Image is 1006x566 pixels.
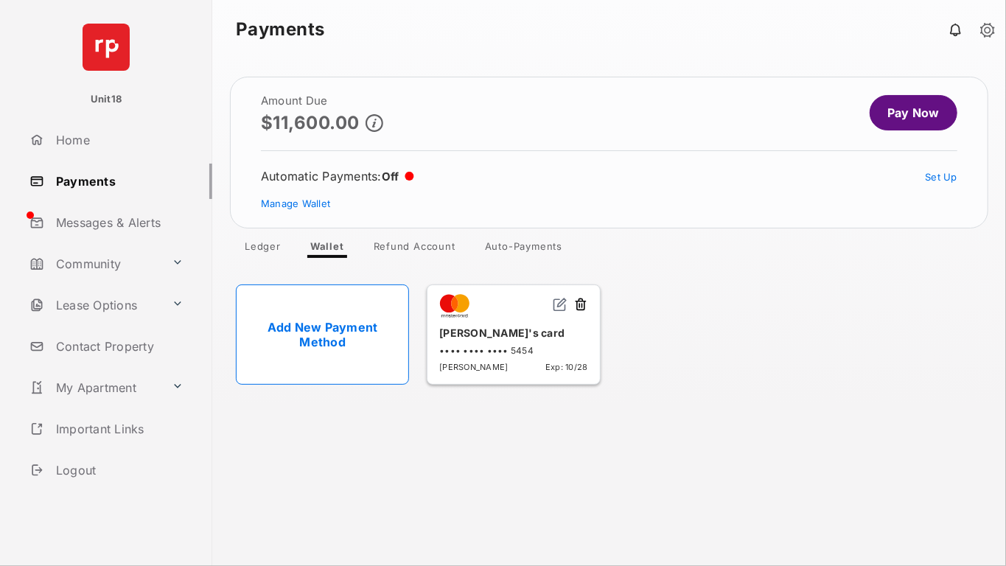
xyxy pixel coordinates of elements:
a: Important Links [24,411,189,447]
a: Auto-Payments [473,240,574,258]
a: Community [24,246,166,282]
a: Wallet [298,240,356,258]
a: Contact Property [24,329,212,364]
a: Messages & Alerts [24,205,212,240]
p: $11,600.00 [261,113,360,133]
div: •••• •••• •••• 5454 [439,345,587,356]
a: My Apartment [24,370,166,405]
p: Unit18 [91,92,122,107]
a: Logout [24,453,212,488]
a: Add New Payment Method [236,284,409,385]
div: [PERSON_NAME]'s card [439,321,587,345]
span: Exp: 10/28 [545,362,587,372]
h2: Amount Due [261,95,383,107]
strong: Payments [236,21,325,38]
img: svg+xml;base64,PHN2ZyB2aWV3Qm94PSIwIDAgMjQgMjQiIHdpZHRoPSIxNiIgaGVpZ2h0PSIxNiIgZmlsbD0ibm9uZSIgeG... [553,297,567,312]
div: Automatic Payments : [261,169,414,184]
a: Refund Account [362,240,467,258]
span: [PERSON_NAME] [439,362,508,372]
a: Payments [24,164,212,199]
img: svg+xml;base64,PHN2ZyB4bWxucz0iaHR0cDovL3d3dy53My5vcmcvMjAwMC9zdmciIHdpZHRoPSI2NCIgaGVpZ2h0PSI2NC... [83,24,130,71]
a: Manage Wallet [261,198,330,209]
span: Off [382,170,399,184]
a: Home [24,122,212,158]
a: Ledger [233,240,293,258]
a: Set Up [926,171,958,183]
a: Lease Options [24,287,166,323]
